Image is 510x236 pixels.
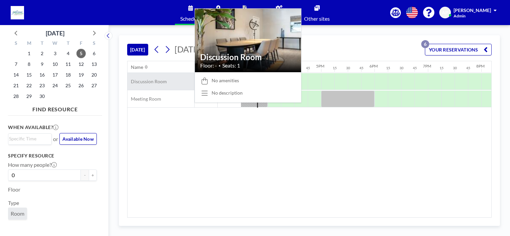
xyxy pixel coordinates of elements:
[46,28,64,38] div: [DATE]
[50,81,60,90] span: Wednesday, September 24, 2025
[304,16,330,21] span: Other sites
[89,81,99,90] span: Saturday, September 27, 2025
[425,44,492,55] button: YOUR RESERVATIONS6
[24,81,34,90] span: Monday, September 22, 2025
[476,64,485,69] div: 8PM
[8,200,19,206] label: Type
[89,60,99,69] span: Saturday, September 13, 2025
[453,66,457,70] div: 30
[9,135,48,142] input: Search for option
[454,7,491,13] span: [PERSON_NAME]
[24,60,34,69] span: Monday, September 8, 2025
[222,62,240,69] span: Seats: 1
[63,60,73,69] span: Thursday, September 11, 2025
[11,210,24,217] span: Room
[87,39,100,48] div: S
[76,81,86,90] span: Friday, September 26, 2025
[8,186,20,193] label: Floor
[200,52,296,62] h2: Discussion Room
[346,66,350,70] div: 30
[423,64,431,69] div: 7PM
[316,64,324,69] div: 5PM
[440,66,444,70] div: 15
[74,39,87,48] div: F
[8,134,51,144] div: Search for option
[89,169,97,181] button: +
[127,96,161,102] span: Meeting Room
[89,70,99,80] span: Saturday, September 20, 2025
[76,49,86,58] span: Friday, September 5, 2025
[306,66,310,70] div: 45
[466,66,470,70] div: 45
[61,39,74,48] div: T
[11,92,21,101] span: Sunday, September 28, 2025
[37,81,47,90] span: Tuesday, September 23, 2025
[127,44,148,55] button: [DATE]
[24,70,34,80] span: Monday, September 15, 2025
[37,49,47,58] span: Tuesday, September 2, 2025
[49,39,62,48] div: W
[24,92,34,101] span: Monday, September 29, 2025
[53,136,58,142] span: or
[175,44,201,54] span: [DATE]
[195,5,301,76] img: resource-image
[11,70,21,80] span: Sunday, September 14, 2025
[50,70,60,80] span: Wednesday, September 17, 2025
[37,70,47,80] span: Tuesday, September 16, 2025
[180,16,201,21] span: Schedule
[200,62,217,69] span: Floor: -
[63,70,73,80] span: Thursday, September 18, 2025
[421,40,429,48] p: 6
[400,66,404,70] div: 30
[127,79,167,85] span: Discussion Room
[369,64,378,69] div: 6PM
[454,13,466,18] span: Admin
[10,39,23,48] div: S
[219,64,221,68] span: •
[333,66,337,70] div: 15
[89,49,99,58] span: Saturday, September 6, 2025
[8,103,102,113] h4: FIND RESOURCE
[8,153,97,159] h3: Specify resource
[36,39,49,48] div: T
[63,49,73,58] span: Thursday, September 4, 2025
[59,133,97,145] button: Available Now
[81,169,89,181] button: -
[76,70,86,80] span: Friday, September 19, 2025
[212,90,243,96] div: No description
[63,81,73,90] span: Thursday, September 25, 2025
[413,66,417,70] div: 45
[11,6,24,19] img: organization-logo
[50,60,60,69] span: Wednesday, September 10, 2025
[37,60,47,69] span: Tuesday, September 9, 2025
[76,60,86,69] span: Friday, September 12, 2025
[8,161,57,168] label: How many people?
[37,92,47,101] span: Tuesday, September 30, 2025
[386,66,390,70] div: 15
[24,49,34,58] span: Monday, September 1, 2025
[62,136,94,142] span: Available Now
[11,81,21,90] span: Sunday, September 21, 2025
[131,64,143,70] div: Name
[50,49,60,58] span: Wednesday, September 3, 2025
[359,66,363,70] div: 45
[11,60,21,69] span: Sunday, September 7, 2025
[212,78,239,84] span: No amenities
[23,39,36,48] div: M
[442,10,448,16] span: AP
